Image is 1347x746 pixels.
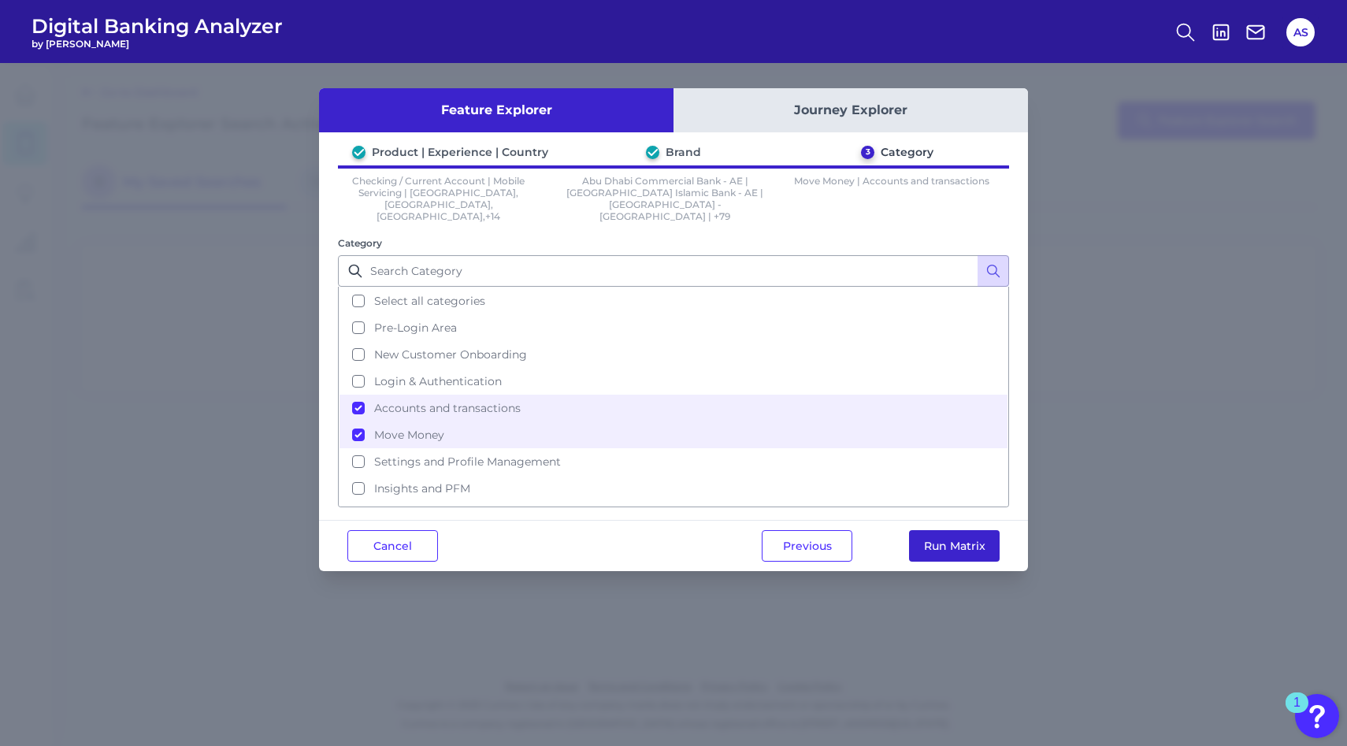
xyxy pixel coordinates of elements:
button: AS [1286,18,1315,46]
button: Accounts and transactions [340,395,1007,421]
button: Feature Explorer [319,88,673,132]
button: Cancel [347,530,438,562]
button: Pre-Login Area [340,314,1007,341]
button: Select all categories [340,288,1007,314]
span: Accounts and transactions [374,401,521,415]
p: Checking / Current Account | Mobile Servicing | [GEOGRAPHIC_DATA],[GEOGRAPHIC_DATA],[GEOGRAPHIC_D... [338,175,540,222]
label: Category [338,237,382,249]
button: Alerts [340,502,1007,529]
button: Previous [762,530,852,562]
div: Product | Experience | Country [372,145,548,159]
span: Move Money [374,428,444,442]
div: Brand [666,145,701,159]
span: Digital Banking Analyzer [32,14,283,38]
p: Abu Dhabi Commercial Bank - AE | [GEOGRAPHIC_DATA] Islamic Bank - AE | [GEOGRAPHIC_DATA] - [GEOGR... [565,175,766,222]
div: 3 [861,146,874,159]
p: Move Money | Accounts and transactions [791,175,993,222]
span: by [PERSON_NAME] [32,38,283,50]
span: Pre-Login Area [374,321,457,335]
span: New Customer Onboarding [374,347,527,362]
div: Category [881,145,933,159]
button: New Customer Onboarding [340,341,1007,368]
span: Login & Authentication [374,374,502,388]
span: Settings and Profile Management [374,455,561,469]
button: Insights and PFM [340,475,1007,502]
button: Settings and Profile Management [340,448,1007,475]
div: 1 [1293,703,1301,723]
input: Search Category [338,255,1009,287]
span: Select all categories [374,294,485,308]
button: Move Money [340,421,1007,448]
button: Open Resource Center, 1 new notification [1295,694,1339,738]
span: Insights and PFM [374,481,470,495]
button: Journey Explorer [673,88,1028,132]
button: Login & Authentication [340,368,1007,395]
button: Run Matrix [909,530,1000,562]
